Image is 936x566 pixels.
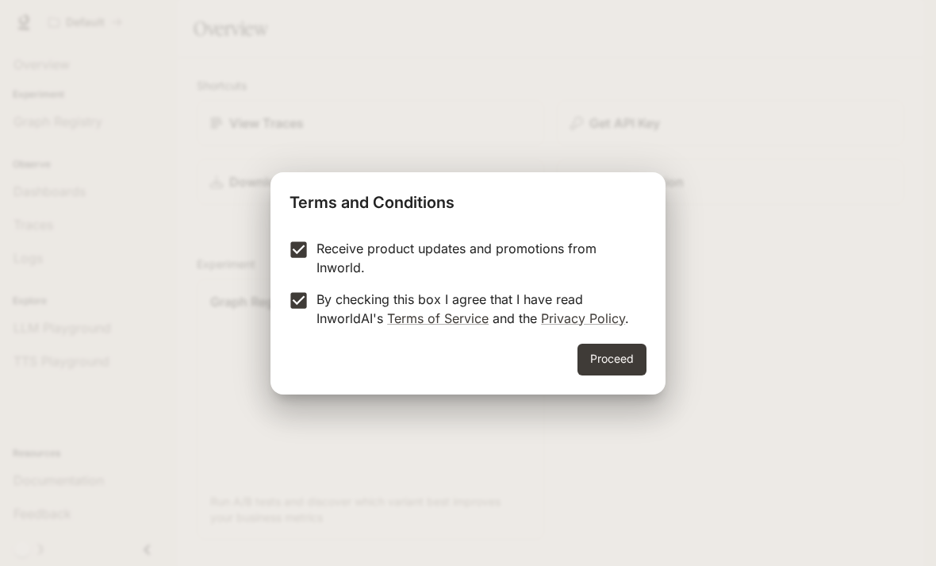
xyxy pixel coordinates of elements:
h2: Terms and Conditions [270,172,666,226]
a: Privacy Policy [541,310,625,326]
p: By checking this box I agree that I have read InworldAI's and the . [316,290,634,328]
p: Receive product updates and promotions from Inworld. [316,239,634,277]
a: Terms of Service [387,310,489,326]
button: Proceed [577,344,646,375]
